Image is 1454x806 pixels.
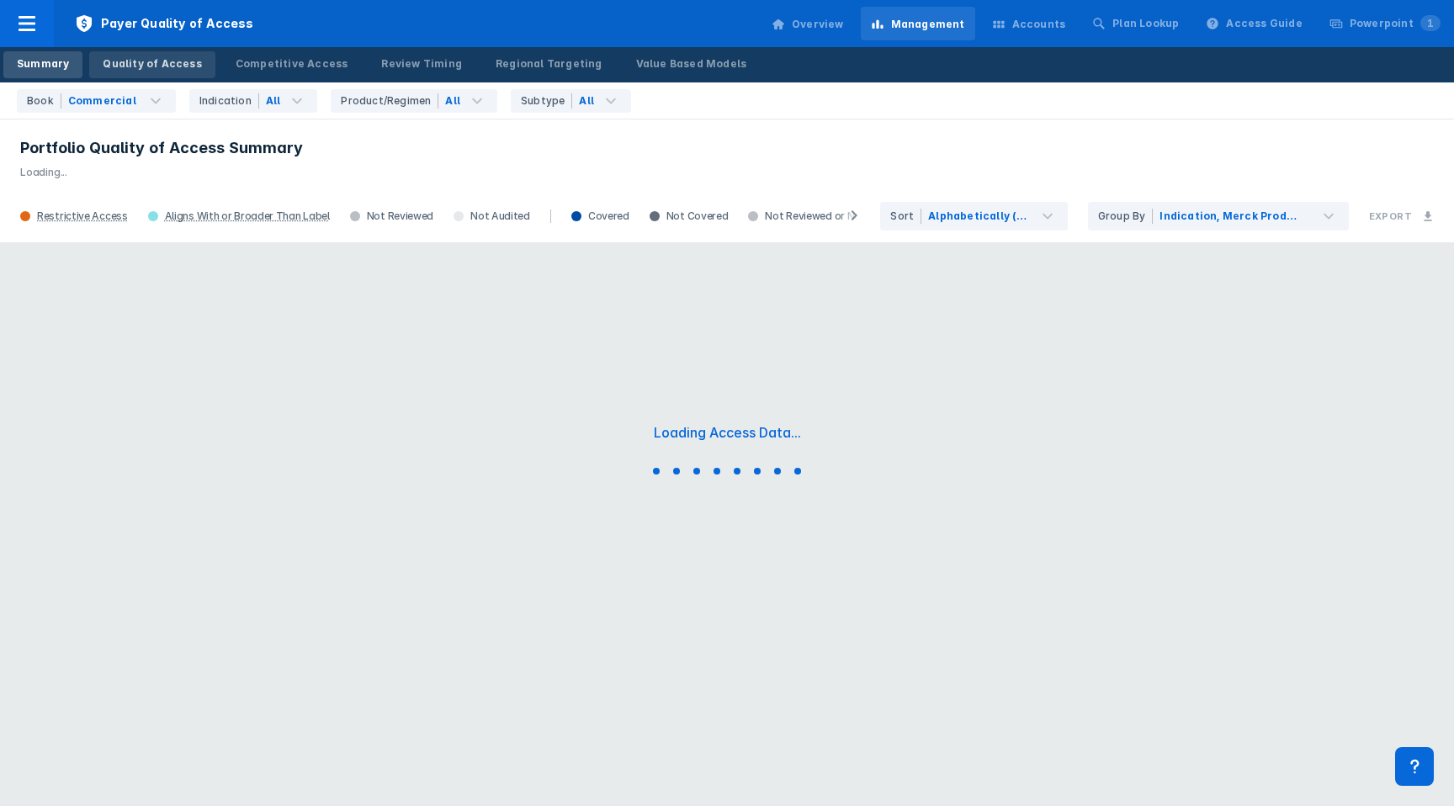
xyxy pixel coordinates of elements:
h3: Export [1369,210,1412,222]
div: Management [891,17,965,32]
span: Loading... [20,166,67,178]
a: Value Based Models [623,51,761,78]
div: Restrictive Access [37,209,128,223]
div: Indication [199,93,259,109]
div: Aligns With or Broader Than Label [165,209,330,223]
div: Access Guide [1226,16,1302,31]
div: Book [27,93,61,109]
div: Product/Regimen [341,93,438,109]
div: Plan Lookup [1112,16,1179,31]
button: Export [1359,200,1444,232]
div: Regional Targeting [496,56,602,72]
div: Commercial [68,93,136,109]
a: Competitive Access [222,51,362,78]
a: Management [861,7,975,40]
div: Contact Support [1395,747,1434,786]
div: Not Reviewed [340,209,443,223]
div: Indication, Merck Products [1159,209,1303,224]
div: Summary [17,56,69,72]
div: Review Timing [381,56,462,72]
div: Accounts [1012,17,1066,32]
h3: Portfolio Quality of Access Summary [20,138,1434,158]
div: Competitive Access [236,56,348,72]
div: Not Audited [443,209,540,223]
div: All [579,93,594,109]
span: 1 [1420,15,1441,31]
div: Quality of Access [103,56,201,72]
div: Value Based Models [636,56,747,72]
div: All [266,93,281,109]
div: Loading Access Data... [654,424,801,441]
a: Review Timing [368,51,475,78]
div: Group By [1098,209,1154,224]
div: Alphabetically (A -> Z) [928,209,1028,224]
a: Summary [3,51,82,78]
a: Quality of Access [89,51,215,78]
div: Not Covered [639,209,739,223]
div: Not Reviewed or Not Assessed [738,209,926,223]
a: Accounts [982,7,1076,40]
div: All [445,93,460,109]
div: Subtype [521,93,572,109]
a: Overview [761,7,854,40]
div: Covered [561,209,639,223]
a: Regional Targeting [482,51,616,78]
div: Overview [792,17,844,32]
div: Powerpoint [1350,16,1441,31]
div: Sort [890,209,921,224]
